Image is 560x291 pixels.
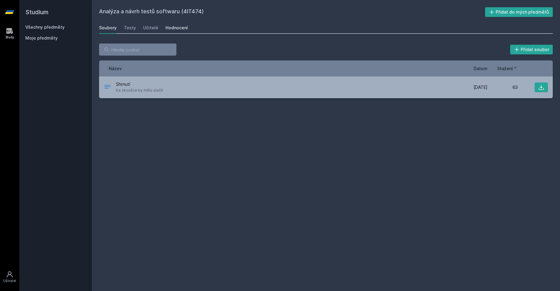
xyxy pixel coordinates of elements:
div: Učitelé [143,25,158,31]
span: Ke zkoušce by mělo stačit [116,87,163,93]
a: Učitelé [143,22,158,34]
a: Testy [124,22,136,34]
span: [DATE] [474,84,488,90]
a: Soubory [99,22,117,34]
span: Moje předměty [25,35,58,41]
div: .PDF [104,83,111,92]
button: Datum [474,65,488,72]
input: Hledej soubor [99,44,176,56]
button: Název [109,65,122,72]
a: Uživatel [1,268,18,286]
a: Všechny předměty [25,24,65,30]
button: Stažení [497,65,518,72]
div: 63 [488,84,518,90]
div: Uživatel [3,279,16,283]
span: Shrnutí [116,81,163,87]
div: Study [5,35,14,40]
a: Study [1,24,18,43]
div: Hodnocení [166,25,188,31]
a: Hodnocení [166,22,188,34]
h2: Analýza a návrh testů softwaru (4IT474) [99,7,485,17]
button: Přidat do mých předmětů [485,7,553,17]
span: Stažení [497,65,513,72]
div: Soubory [99,25,117,31]
button: Přidat soubor [510,45,553,54]
div: Testy [124,25,136,31]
